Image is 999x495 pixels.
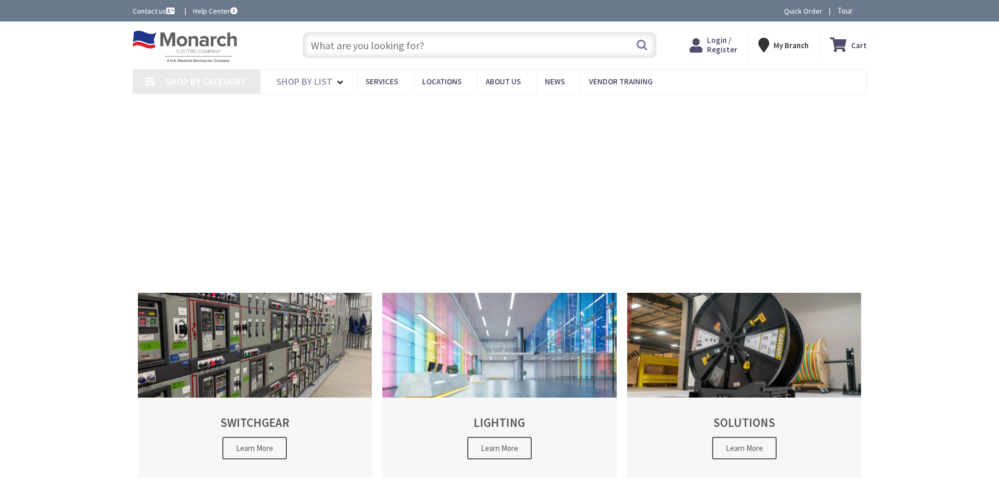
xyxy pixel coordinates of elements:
span: Locations [422,76,461,86]
h2: SWITCHGEAR [156,416,354,429]
a: Quick Order [784,6,822,16]
span: Login / Register [707,35,737,54]
span: Learn More [222,437,287,459]
input: What are you looking for? [303,32,657,58]
span: News [545,76,565,86]
img: Monarch Electric Company [133,30,238,63]
a: Cart [830,36,867,54]
a: LIGHTING Learn More [382,293,617,478]
span: Shop By List [276,75,332,87]
span: Vendor Training [589,76,653,86]
span: Learn More [712,437,777,459]
span: Learn More [467,437,532,459]
h2: LIGHTING [401,416,598,429]
span: Shop By Category [165,75,245,87]
span: Services [366,76,398,86]
a: SWITCHGEAR Learn More [138,293,372,478]
div: My Branch [758,36,809,54]
strong: Cart [851,36,867,54]
strong: My Branch [774,40,809,50]
a: Help Center [193,6,238,16]
span: About Us [486,76,521,86]
span: Tour [837,6,864,16]
a: Login / Register [690,36,737,54]
a: SOLUTIONS Learn More [627,293,862,478]
a: Contact us [133,6,177,16]
h2: SOLUTIONS [646,416,843,429]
